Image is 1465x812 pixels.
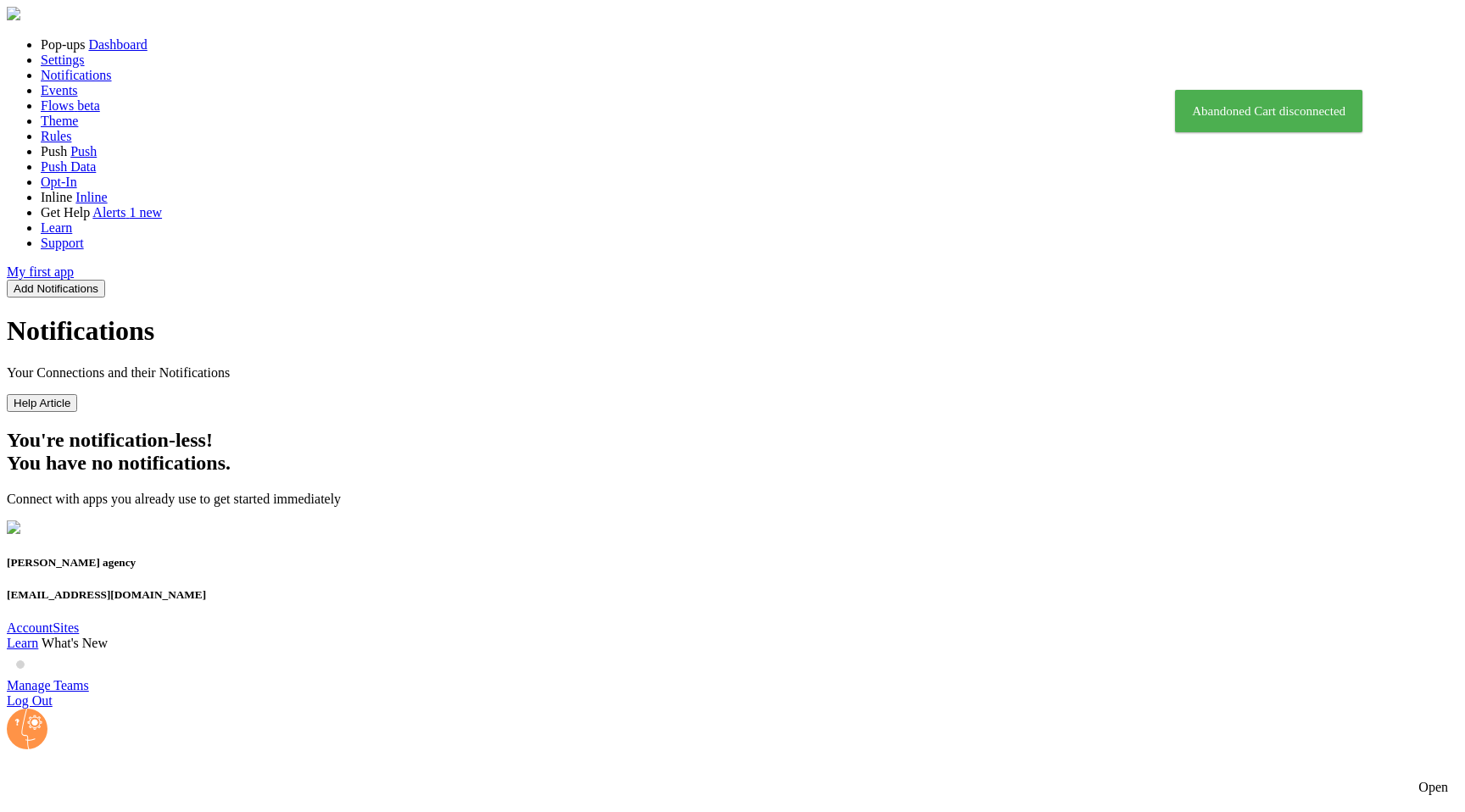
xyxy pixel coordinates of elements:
[41,53,85,67] a: Settings
[7,429,1458,475] h2: You're notification-less! You have no notifications.
[7,588,1458,602] h5: [EMAIL_ADDRESS][DOMAIN_NAME]
[41,114,78,128] a: Theme
[70,144,97,159] a: Push
[41,83,78,97] a: Events
[41,205,90,220] span: Get Help
[77,98,100,113] span: beta
[41,159,96,174] a: Push Data
[1175,90,1362,132] div: Abandoned Cart disconnected
[7,678,89,692] a: Manage Teams
[41,144,67,159] span: Push
[7,693,53,708] a: Log Out
[75,190,107,204] a: Inline
[7,636,1458,678] a: What's New
[41,98,100,113] a: Flows beta
[41,236,84,250] a: Support
[7,394,77,412] button: Help Article
[7,520,20,534] img: events.svg
[7,280,105,298] button: Add Notifications
[7,7,20,20] img: fomo-relay-logo-orange.svg
[41,220,72,235] a: Learn
[88,37,147,52] a: Dashboard
[129,205,162,220] span: 1 new
[92,205,162,220] a: Alerts 1 new
[7,556,1458,570] h5: [PERSON_NAME] agency
[7,492,1458,507] p: Connect with apps you already use to get started immediately
[41,68,112,82] a: Notifications
[92,205,125,220] span: Alerts
[41,98,74,113] span: Flows
[41,37,85,52] span: Pop-ups
[41,190,72,204] span: Inline
[7,315,1458,347] h1: Notifications
[7,365,1458,381] p: Your Connections and their Notifications
[7,620,53,635] a: Account
[41,175,77,189] a: Opt-In
[1418,780,1448,795] div: Open
[7,264,74,279] a: My first app
[53,620,79,635] a: Sites
[7,636,38,650] a: Learn
[41,129,71,143] a: Rules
